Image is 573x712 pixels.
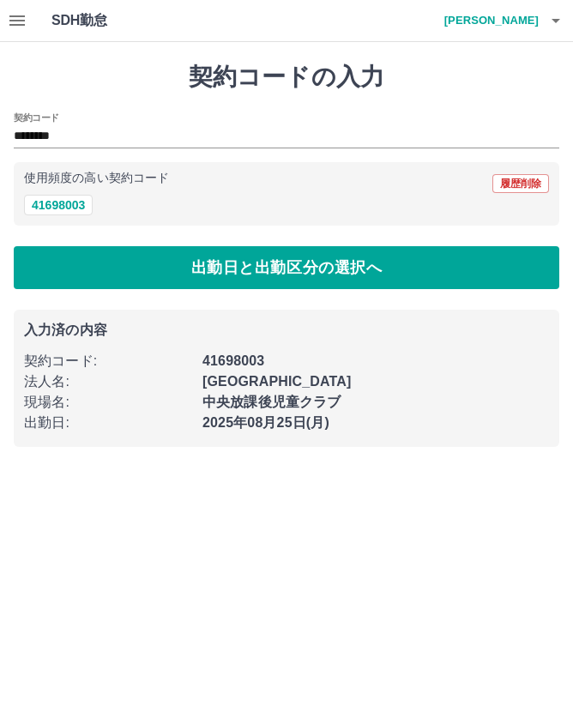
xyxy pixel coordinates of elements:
[24,413,192,433] p: 出勤日 :
[24,371,192,392] p: 法人名 :
[202,415,329,430] b: 2025年08月25日(月)
[14,111,59,124] h2: 契約コード
[24,195,93,215] button: 41698003
[24,323,549,337] p: 入力済の内容
[24,392,192,413] p: 現場名 :
[492,174,549,193] button: 履歴削除
[24,351,192,371] p: 契約コード :
[24,172,169,184] p: 使用頻度の高い契約コード
[14,63,559,92] h1: 契約コードの入力
[202,374,352,389] b: [GEOGRAPHIC_DATA]
[14,246,559,289] button: 出勤日と出勤区分の選択へ
[202,395,341,409] b: 中央放課後児童クラブ
[202,353,264,368] b: 41698003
